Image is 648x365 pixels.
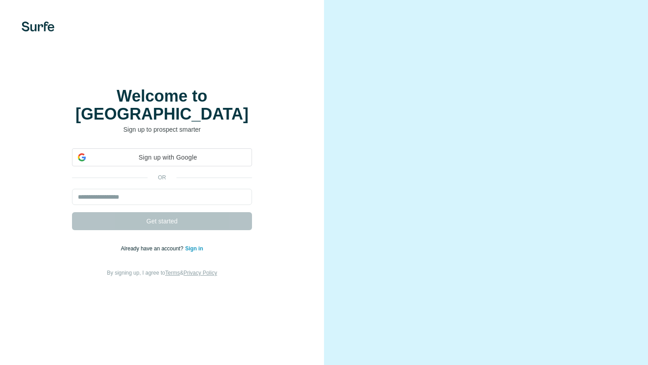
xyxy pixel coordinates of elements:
a: Privacy Policy [184,270,217,276]
span: By signing up, I agree to & [107,270,217,276]
h1: Welcome to [GEOGRAPHIC_DATA] [72,87,252,123]
img: Surfe's logo [22,22,54,31]
span: Sign up with Google [90,153,246,162]
span: Already have an account? [121,245,185,252]
div: Sign up with Google [72,148,252,166]
a: Sign in [185,245,203,252]
p: Sign up to prospect smarter [72,125,252,134]
a: Terms [165,270,180,276]
p: or [148,174,176,182]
